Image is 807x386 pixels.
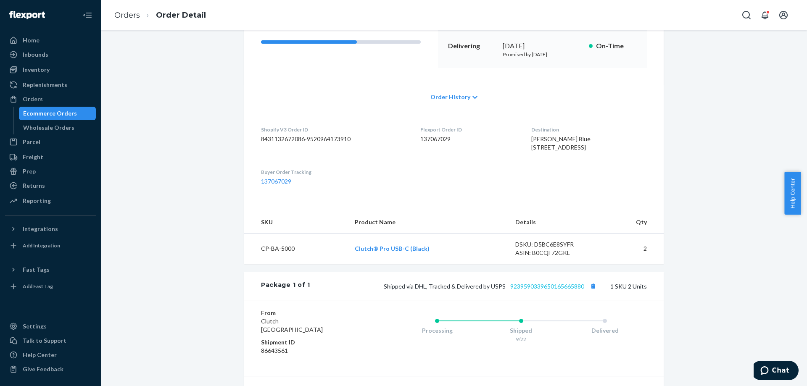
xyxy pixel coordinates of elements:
a: Add Fast Tag [5,280,96,293]
div: DSKU: D5BC6E8SYFR [515,240,594,249]
div: Help Center [23,351,57,359]
div: Reporting [23,197,51,205]
ol: breadcrumbs [108,3,213,28]
div: 1 SKU 2 Units [310,281,647,291]
span: Shipped via DHL, Tracked & Delivered by USPS [384,283,599,290]
div: Ecommerce Orders [23,109,77,118]
div: Fast Tags [23,265,50,274]
button: Talk to Support [5,334,96,347]
a: Order Detail [156,11,206,20]
div: Returns [23,181,45,190]
p: Delivering [448,41,496,51]
a: Settings [5,320,96,333]
a: Prep [5,165,96,178]
div: Inbounds [23,50,48,59]
a: Freight [5,150,96,164]
a: Orders [114,11,140,20]
a: Wholesale Orders [19,121,96,134]
a: Reporting [5,194,96,207]
p: On-Time [596,41,637,51]
a: Replenishments [5,78,96,92]
dt: Shipment ID [261,338,361,347]
div: 9/22 [479,336,563,343]
dd: 86643561 [261,347,361,355]
dd: 137067029 [420,135,518,143]
a: Inbounds [5,48,96,61]
a: Parcel [5,135,96,149]
iframe: Opens a widget where you can chat to one of our agents [754,361,799,382]
div: Talk to Support [23,336,66,345]
button: Open Search Box [738,7,755,24]
img: Flexport logo [9,11,45,19]
div: Integrations [23,225,58,233]
span: [PERSON_NAME] Blue [STREET_ADDRESS] [531,135,591,151]
p: Promised by [DATE] [503,51,582,58]
a: Home [5,34,96,47]
div: Package 1 of 1 [261,281,310,291]
a: 9239590339650165665880 [510,283,584,290]
button: Give Feedback [5,362,96,376]
a: Help Center [5,348,96,362]
span: Order History [430,93,470,101]
dd: 8431132672086-9520964173910 [261,135,407,143]
div: Parcel [23,138,40,146]
div: Replenishments [23,81,67,89]
div: Prep [23,167,36,176]
div: Processing [395,326,479,335]
div: [DATE] [503,41,582,51]
button: Open notifications [757,7,773,24]
a: Ecommerce Orders [19,107,96,120]
div: Orders [23,95,43,103]
button: Help Center [784,172,801,215]
dt: Destination [531,126,647,133]
th: SKU [244,211,348,234]
dt: Shopify V3 Order ID [261,126,407,133]
div: Inventory [23,66,50,74]
button: Copy tracking number [588,281,599,291]
div: Wholesale Orders [23,123,74,132]
div: Delivered [563,326,647,335]
div: Freight [23,153,43,161]
button: Open account menu [775,7,792,24]
div: Shipped [479,326,563,335]
th: Product Name [348,211,509,234]
button: Integrations [5,222,96,236]
dt: Buyer Order Tracking [261,168,407,176]
a: Add Integration [5,239,96,252]
th: Qty [601,211,664,234]
div: Add Fast Tag [23,283,53,290]
a: 137067029 [261,178,291,185]
div: ASIN: B0CQF72GKL [515,249,594,257]
a: Returns [5,179,96,192]
a: Clutch® Pro USB-C (Black) [355,245,430,252]
dt: Flexport Order ID [420,126,518,133]
dt: From [261,309,361,317]
a: Inventory [5,63,96,76]
td: 2 [601,234,664,264]
div: Settings [23,322,47,331]
button: Close Navigation [79,7,96,24]
span: Clutch [GEOGRAPHIC_DATA] [261,318,323,333]
td: CP-BA-5000 [244,234,348,264]
div: Give Feedback [23,365,63,373]
a: Orders [5,92,96,106]
button: Fast Tags [5,263,96,276]
div: Add Integration [23,242,60,249]
div: Home [23,36,40,45]
th: Details [509,211,601,234]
